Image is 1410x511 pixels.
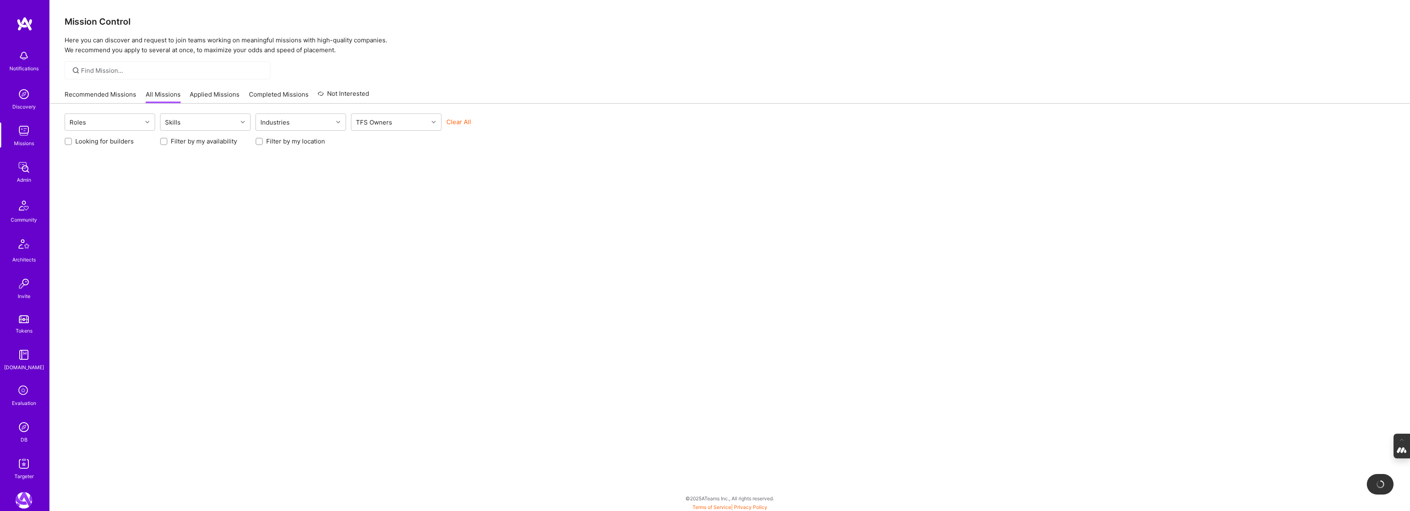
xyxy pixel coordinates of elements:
[14,472,34,481] div: Targeter
[16,492,32,509] img: A.Team: Leading A.Team's Marketing & DemandGen
[12,399,36,407] div: Evaluation
[18,292,30,301] div: Invite
[19,315,29,323] img: tokens
[354,116,394,128] div: TFS Owners
[318,89,369,104] a: Not Interested
[12,102,36,111] div: Discovery
[14,196,34,215] img: Community
[16,48,32,64] img: bell
[81,66,264,75] input: Find Mission...
[190,90,239,104] a: Applied Missions
[14,139,34,148] div: Missions
[14,492,34,509] a: A.Team: Leading A.Team's Marketing & DemandGen
[14,236,34,255] img: Architects
[446,118,471,126] button: Clear All
[146,90,181,104] a: All Missions
[21,435,28,444] div: DB
[75,137,134,146] label: Looking for builders
[163,116,183,128] div: Skills
[16,347,32,363] img: guide book
[16,275,32,292] img: Invite
[16,419,32,435] img: Admin Search
[4,363,44,372] div: [DOMAIN_NAME]
[258,116,292,128] div: Industries
[1376,480,1384,488] img: loading
[432,120,436,124] i: icon Chevron
[65,35,1395,55] p: Here you can discover and request to join teams working on meaningful missions with high-quality ...
[9,64,39,73] div: Notifications
[65,16,1395,27] h3: Mission Control
[266,137,325,146] label: Filter by my location
[16,159,32,176] img: admin teamwork
[16,326,33,335] div: Tokens
[692,504,767,510] span: |
[16,16,33,31] img: logo
[71,66,81,75] i: icon SearchGrey
[145,120,149,124] i: icon Chevron
[17,176,31,184] div: Admin
[49,488,1410,509] div: © 2025 ATeams Inc., All rights reserved.
[65,90,136,104] a: Recommended Missions
[16,383,32,399] i: icon SelectionTeam
[12,255,36,264] div: Architects
[241,120,245,124] i: icon Chevron
[171,137,237,146] label: Filter by my availability
[692,504,731,510] a: Terms of Service
[16,123,32,139] img: teamwork
[11,215,37,224] div: Community
[67,116,88,128] div: Roles
[336,120,340,124] i: icon Chevron
[16,456,32,472] img: Skill Targeter
[249,90,309,104] a: Completed Missions
[16,86,32,102] img: discovery
[734,504,767,510] a: Privacy Policy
